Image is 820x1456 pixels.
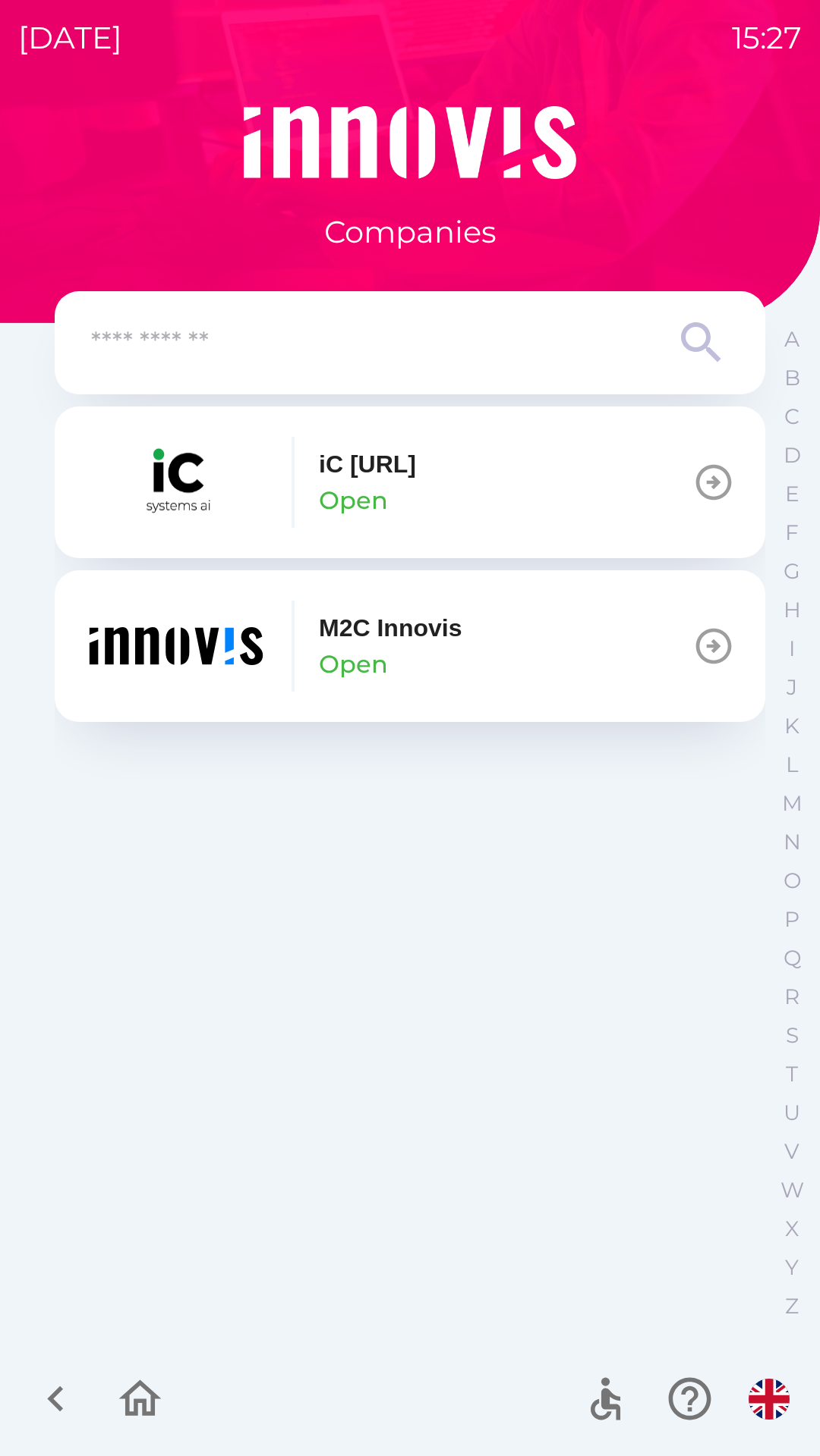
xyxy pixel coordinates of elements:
button: L [773,745,811,784]
button: E [773,475,811,513]
p: Y [785,1254,799,1281]
img: ef454dd6-c04b-4b09-86fc-253a1223f7b7.png [85,601,267,692]
p: V [784,1138,799,1165]
button: O [773,861,811,900]
p: H [784,597,801,623]
img: Logo [55,106,765,179]
p: P [784,906,799,933]
p: Q [784,945,801,971]
button: iC [URL]Open [55,406,765,558]
p: [DATE] [18,15,122,61]
button: G [773,552,811,591]
button: J [773,668,811,707]
p: C [784,403,799,430]
p: X [785,1216,799,1242]
p: G [784,558,800,585]
button: K [773,707,811,745]
p: M2C Innovis [319,610,462,646]
button: N [773,823,811,861]
p: 15:27 [732,15,802,61]
button: D [773,436,811,475]
p: B [784,365,800,391]
p: W [781,1177,804,1203]
button: C [773,397,811,436]
p: T [786,1061,798,1087]
p: L [786,752,798,778]
button: W [773,1171,811,1210]
p: M [782,790,803,817]
p: iC [URL] [319,446,416,482]
button: T [773,1055,811,1094]
button: I [773,629,811,668]
p: I [789,635,795,662]
p: Z [785,1293,799,1319]
p: A [784,326,799,353]
p: U [784,1100,800,1126]
p: O [784,868,801,894]
p: S [786,1022,799,1049]
button: Y [773,1248,811,1287]
button: B [773,359,811,397]
button: A [773,320,811,359]
button: Q [773,939,811,977]
button: X [773,1210,811,1248]
button: M [773,784,811,823]
button: H [773,591,811,629]
p: R [784,984,799,1010]
button: Z [773,1287,811,1326]
p: F [785,519,799,546]
button: V [773,1132,811,1171]
img: 0b57a2db-d8c2-416d-bc33-8ae43c84d9d8.png [85,437,267,528]
button: P [773,900,811,939]
button: R [773,977,811,1016]
button: M2C InnovisOpen [55,570,765,722]
button: S [773,1016,811,1055]
p: Companies [324,209,497,255]
button: U [773,1094,811,1132]
p: Open [319,482,388,519]
img: en flag [749,1379,790,1420]
p: J [787,674,797,701]
p: N [784,829,801,855]
p: D [784,442,801,469]
p: K [784,713,799,739]
button: F [773,513,811,552]
p: E [785,481,799,507]
p: Open [319,646,388,682]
